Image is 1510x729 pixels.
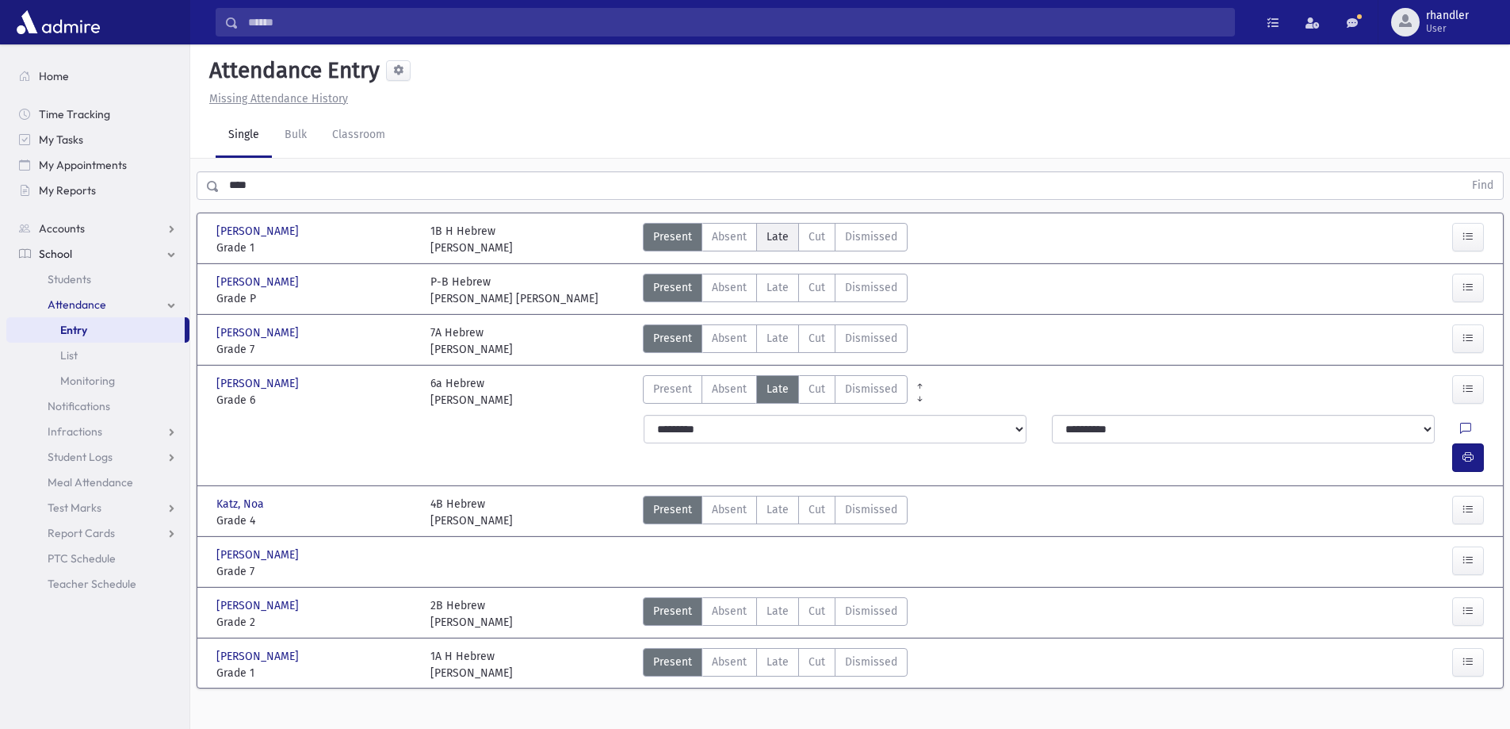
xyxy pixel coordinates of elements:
[1426,10,1469,22] span: rhandler
[48,450,113,464] span: Student Logs
[1462,172,1503,199] button: Find
[712,603,747,620] span: Absent
[216,113,272,158] a: Single
[6,63,189,89] a: Home
[60,374,115,388] span: Monitoring
[653,228,692,245] span: Present
[39,69,69,83] span: Home
[216,223,302,240] span: [PERSON_NAME]
[319,113,398,158] a: Classroom
[643,597,908,631] div: AttTypes
[712,330,747,347] span: Absent
[48,424,102,439] span: Infractions
[239,8,1234,36] input: Search
[48,272,91,286] span: Students
[653,654,692,670] span: Present
[216,341,415,358] span: Grade 7
[653,603,692,620] span: Present
[6,292,189,317] a: Attendance
[712,279,747,296] span: Absent
[430,274,598,307] div: P-B Hebrew [PERSON_NAME] [PERSON_NAME]
[216,648,302,665] span: [PERSON_NAME]
[6,102,189,127] a: Time Tracking
[6,393,189,419] a: Notifications
[766,501,789,518] span: Late
[1426,22,1469,35] span: User
[809,603,825,620] span: Cut
[48,475,133,489] span: Meal Attendance
[216,496,267,512] span: Katz, Noa
[653,381,692,397] span: Present
[216,563,415,580] span: Grade 7
[39,107,110,121] span: Time Tracking
[6,343,189,368] a: List
[6,470,189,495] a: Meal Attendance
[39,183,96,198] span: My Reports
[430,597,513,631] div: 2B Hebrew [PERSON_NAME]
[6,178,189,203] a: My Reports
[6,317,185,343] a: Entry
[13,6,104,38] img: AdmirePro
[643,324,908,358] div: AttTypes
[216,665,415,681] span: Grade 1
[6,520,189,546] a: Report Cards
[216,392,415,409] span: Grade 6
[809,654,825,670] span: Cut
[48,551,116,566] span: PTC Schedule
[643,496,908,529] div: AttTypes
[712,654,747,670] span: Absent
[203,92,348,106] a: Missing Attendance History
[643,223,908,256] div: AttTypes
[60,323,87,337] span: Entry
[48,399,110,413] span: Notifications
[430,324,513,358] div: 7A Hebrew [PERSON_NAME]
[216,375,302,392] span: [PERSON_NAME]
[845,279,897,296] span: Dismissed
[209,92,348,106] u: Missing Attendance History
[809,330,825,347] span: Cut
[272,113,319,158] a: Bulk
[6,216,189,241] a: Accounts
[845,501,897,518] span: Dismissed
[48,577,136,591] span: Teacher Schedule
[216,547,302,563] span: [PERSON_NAME]
[845,381,897,397] span: Dismissed
[216,240,415,256] span: Grade 1
[6,419,189,444] a: Infractions
[643,648,908,681] div: AttTypes
[845,330,897,347] span: Dismissed
[643,274,908,307] div: AttTypes
[766,228,789,245] span: Late
[48,297,106,312] span: Attendance
[6,127,189,152] a: My Tasks
[809,228,825,245] span: Cut
[216,274,302,290] span: [PERSON_NAME]
[845,654,897,670] span: Dismissed
[48,501,101,515] span: Test Marks
[643,375,908,409] div: AttTypes
[48,526,115,540] span: Report Cards
[809,501,825,518] span: Cut
[216,614,415,631] span: Grade 2
[39,132,83,147] span: My Tasks
[766,381,789,397] span: Late
[712,381,747,397] span: Absent
[39,247,72,261] span: School
[766,654,789,670] span: Late
[216,324,302,341] span: [PERSON_NAME]
[430,648,513,681] div: 1A H Hebrew [PERSON_NAME]
[6,241,189,267] a: School
[653,279,692,296] span: Present
[845,603,897,620] span: Dismissed
[653,330,692,347] span: Present
[39,221,85,236] span: Accounts
[39,158,127,172] span: My Appointments
[216,597,302,614] span: [PERSON_NAME]
[216,290,415,307] span: Grade P
[6,152,189,178] a: My Appointments
[203,57,380,84] h5: Attendance Entry
[430,496,513,529] div: 4B Hebrew [PERSON_NAME]
[6,546,189,571] a: PTC Schedule
[712,501,747,518] span: Absent
[430,223,513,256] div: 1B H Hebrew [PERSON_NAME]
